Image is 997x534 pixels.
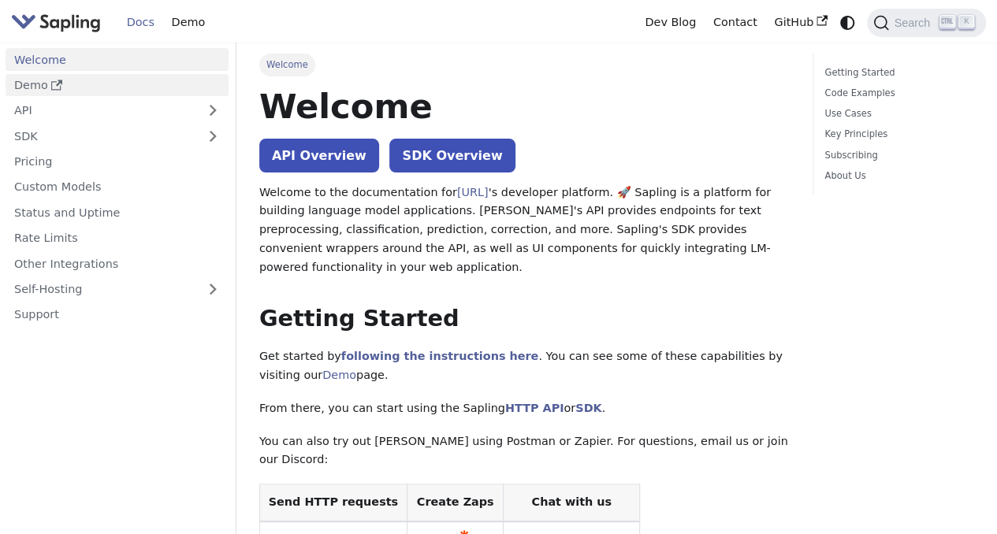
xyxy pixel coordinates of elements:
button: Expand sidebar category 'API' [197,99,229,122]
a: SDK [575,402,601,414]
span: Search [889,17,939,29]
a: [URL] [457,186,489,198]
a: HTTP API [505,402,564,414]
h2: Getting Started [259,305,790,333]
p: Welcome to the documentation for 's developer platform. 🚀 Sapling is a platform for building lang... [259,184,790,277]
kbd: K [958,15,974,29]
a: Demo [6,74,229,97]
a: Key Principles [824,127,969,142]
img: Sapling.ai [11,11,101,34]
a: Docs [118,10,163,35]
a: SDK [6,124,197,147]
nav: Breadcrumbs [259,54,790,76]
a: API Overview [259,139,379,172]
button: Expand sidebar category 'SDK' [197,124,229,147]
a: Rate Limits [6,227,229,250]
a: GitHub [765,10,835,35]
a: Status and Uptime [6,201,229,224]
a: Self-Hosting [6,278,229,301]
a: Custom Models [6,176,229,198]
p: Get started by . You can see some of these capabilities by visiting our page. [259,347,790,385]
a: Support [6,303,229,326]
button: Search (Ctrl+K) [867,9,985,37]
h1: Welcome [259,85,790,128]
a: API [6,99,197,122]
a: Welcome [6,48,229,71]
a: Use Cases [824,106,969,121]
th: Create Zaps [407,484,504,521]
th: Chat with us [504,484,640,521]
p: From there, you can start using the Sapling or . [259,399,790,418]
a: Getting Started [824,65,969,80]
a: Contact [705,10,766,35]
th: Send HTTP requests [259,484,407,521]
a: Code Examples [824,86,969,101]
a: Other Integrations [6,252,229,275]
a: following the instructions here [341,350,538,362]
a: Sapling.ai [11,11,106,34]
p: You can also try out [PERSON_NAME] using Postman or Zapier. For questions, email us or join our D... [259,432,790,470]
a: About Us [824,169,969,184]
a: Pricing [6,150,229,173]
a: Demo [163,10,214,35]
a: SDK Overview [389,139,515,172]
span: Welcome [259,54,315,76]
button: Switch between dark and light mode (currently system mode) [836,11,859,34]
a: Demo [322,369,356,381]
a: Dev Blog [636,10,704,35]
a: Subscribing [824,148,969,163]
